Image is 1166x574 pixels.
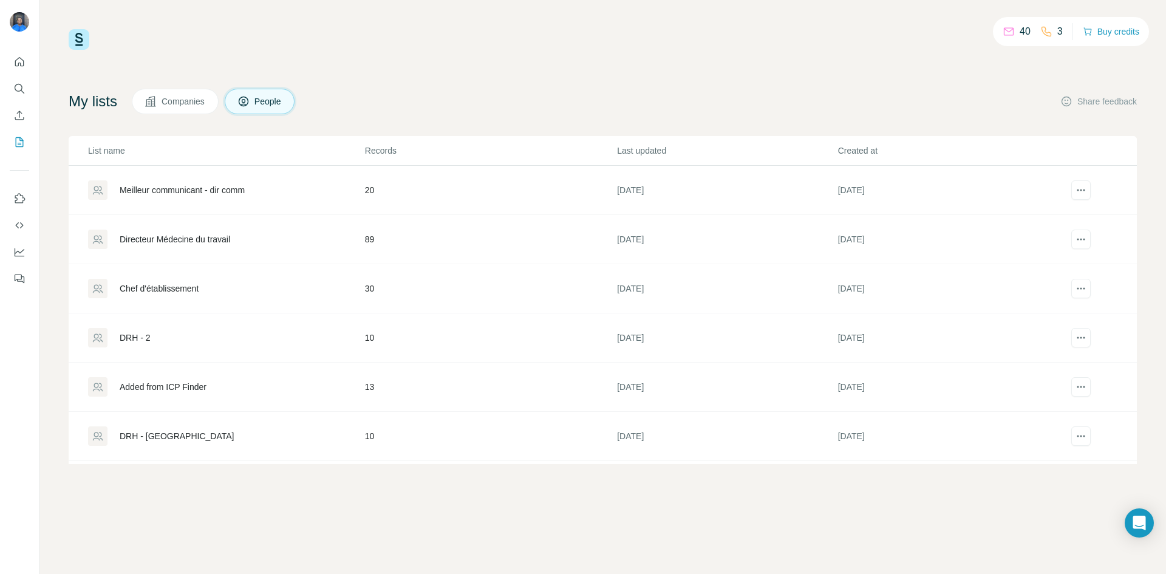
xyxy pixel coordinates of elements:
[364,313,616,363] td: 10
[837,313,1058,363] td: [DATE]
[120,282,199,295] div: Chef d'établissement
[120,381,206,393] div: Added from ICP Finder
[88,145,364,157] p: List name
[617,145,836,157] p: Last updated
[616,264,837,313] td: [DATE]
[837,363,1058,412] td: [DATE]
[616,215,837,264] td: [DATE]
[616,412,837,461] td: [DATE]
[10,268,29,290] button: Feedback
[1125,508,1154,538] div: Open Intercom Messenger
[10,241,29,263] button: Dashboard
[616,166,837,215] td: [DATE]
[120,332,151,344] div: DRH - 2
[10,78,29,100] button: Search
[616,313,837,363] td: [DATE]
[1071,426,1091,446] button: actions
[1071,279,1091,298] button: actions
[10,214,29,236] button: Use Surfe API
[10,51,29,73] button: Quick start
[1071,328,1091,347] button: actions
[837,215,1058,264] td: [DATE]
[1057,24,1063,39] p: 3
[364,363,616,412] td: 13
[364,166,616,215] td: 20
[254,95,282,108] span: People
[1020,24,1031,39] p: 40
[1071,180,1091,200] button: actions
[10,12,29,32] img: Avatar
[69,29,89,50] img: Surfe Logo
[10,104,29,126] button: Enrich CSV
[1071,230,1091,249] button: actions
[120,430,234,442] div: DRH - [GEOGRAPHIC_DATA]
[364,215,616,264] td: 89
[364,412,616,461] td: 10
[616,363,837,412] td: [DATE]
[10,131,29,153] button: My lists
[1071,377,1091,397] button: actions
[364,264,616,313] td: 30
[69,92,117,111] h4: My lists
[10,188,29,210] button: Use Surfe on LinkedIn
[365,145,616,157] p: Records
[162,95,206,108] span: Companies
[1083,23,1139,40] button: Buy credits
[838,145,1057,157] p: Created at
[1060,95,1137,108] button: Share feedback
[837,412,1058,461] td: [DATE]
[120,233,230,245] div: Directeur Médecine du travail
[837,166,1058,215] td: [DATE]
[120,184,245,196] div: Meilleur communicant - dir comm
[837,264,1058,313] td: [DATE]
